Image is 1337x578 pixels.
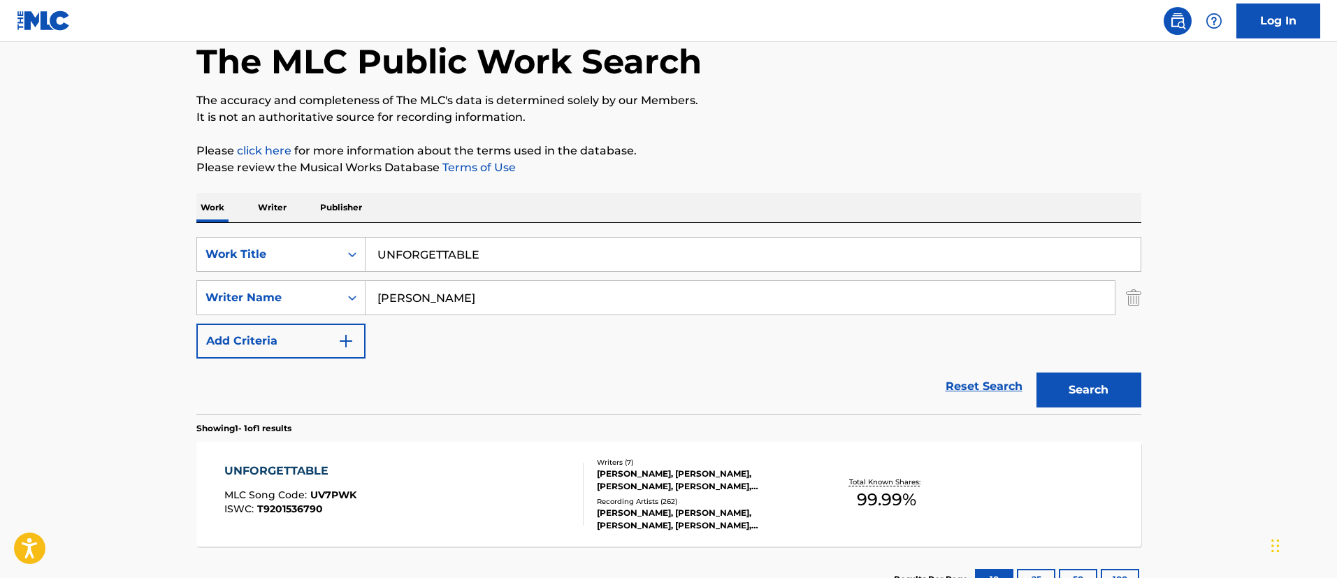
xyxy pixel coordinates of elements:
[196,442,1141,547] a: UNFORGETTABLEMLC Song Code:UV7PWKISWC:T9201536790Writers (7)[PERSON_NAME], [PERSON_NAME], [PERSON...
[597,496,808,507] div: Recording Artists ( 262 )
[1164,7,1192,35] a: Public Search
[196,41,702,82] h1: The MLC Public Work Search
[196,143,1141,159] p: Please for more information about the terms used in the database.
[849,477,924,487] p: Total Known Shares:
[1271,525,1280,567] div: Drag
[196,324,366,359] button: Add Criteria
[1036,373,1141,407] button: Search
[597,507,808,532] div: [PERSON_NAME], [PERSON_NAME], [PERSON_NAME], [PERSON_NAME], [PERSON_NAME], [PERSON_NAME]|[PERSON_...
[1126,280,1141,315] img: Delete Criterion
[254,193,291,222] p: Writer
[338,333,354,349] img: 9d2ae6d4665cec9f34b9.svg
[939,371,1029,402] a: Reset Search
[224,503,257,515] span: ISWC :
[237,144,291,157] a: click here
[440,161,516,174] a: Terms of Use
[316,193,366,222] p: Publisher
[196,237,1141,414] form: Search Form
[17,10,71,31] img: MLC Logo
[196,109,1141,126] p: It is not an authoritative source for recording information.
[257,503,323,515] span: T9201536790
[1206,13,1222,29] img: help
[196,92,1141,109] p: The accuracy and completeness of The MLC's data is determined solely by our Members.
[310,489,356,501] span: UV7PWK
[1236,3,1320,38] a: Log In
[205,289,331,306] div: Writer Name
[224,489,310,501] span: MLC Song Code :
[1267,511,1337,578] iframe: Chat Widget
[597,468,808,493] div: [PERSON_NAME], [PERSON_NAME], [PERSON_NAME], [PERSON_NAME], [PERSON_NAME], [PERSON_NAME], [PERSON...
[1200,7,1228,35] div: Help
[857,487,916,512] span: 99.99 %
[196,422,291,435] p: Showing 1 - 1 of 1 results
[205,246,331,263] div: Work Title
[224,463,356,479] div: UNFORGETTABLE
[196,159,1141,176] p: Please review the Musical Works Database
[597,457,808,468] div: Writers ( 7 )
[1169,13,1186,29] img: search
[196,193,229,222] p: Work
